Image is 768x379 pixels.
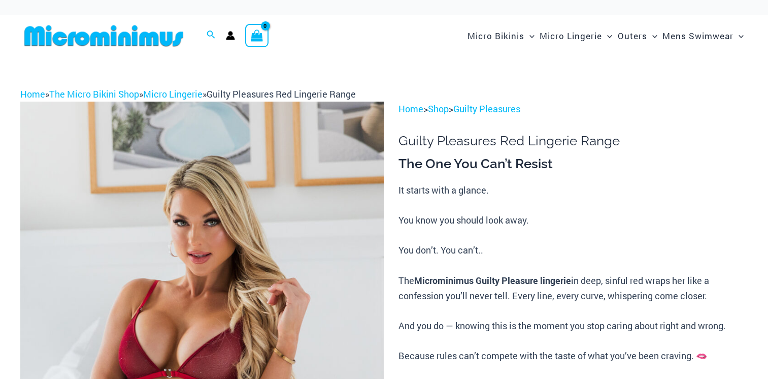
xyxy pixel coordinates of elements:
a: Shop [428,103,449,115]
span: Menu Toggle [602,23,612,49]
p: It starts with a glance. You know you should look away. You don’t. You can’t.. The in deep, sinfu... [398,183,748,364]
img: MM SHOP LOGO FLAT [20,24,187,47]
a: Home [20,88,45,100]
span: Outers [618,23,647,49]
a: Guilty Pleasures [453,103,520,115]
b: Microminimus Guilty Pleasure lingerie [414,274,571,287]
h1: Guilty Pleasures Red Lingerie Range [398,133,748,149]
a: Home [398,103,423,115]
a: Search icon link [207,29,216,42]
nav: Site Navigation [463,19,748,53]
a: The Micro Bikini Shop [49,88,139,100]
p: > > [398,102,748,117]
a: Micro Lingerie [143,88,203,100]
a: View Shopping Cart, empty [245,24,269,47]
span: Mens Swimwear [662,23,733,49]
span: Guilty Pleasures Red Lingerie Range [207,88,356,100]
a: OutersMenu ToggleMenu Toggle [615,20,660,51]
span: Menu Toggle [647,23,657,49]
span: Menu Toggle [733,23,744,49]
span: » » » [20,88,356,100]
span: Micro Bikinis [468,23,524,49]
a: Micro BikinisMenu ToggleMenu Toggle [465,20,537,51]
span: Menu Toggle [524,23,535,49]
a: Micro LingerieMenu ToggleMenu Toggle [537,20,615,51]
span: Micro Lingerie [540,23,602,49]
a: Mens SwimwearMenu ToggleMenu Toggle [660,20,746,51]
h3: The One You Can’t Resist [398,155,748,173]
a: Account icon link [226,31,235,40]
